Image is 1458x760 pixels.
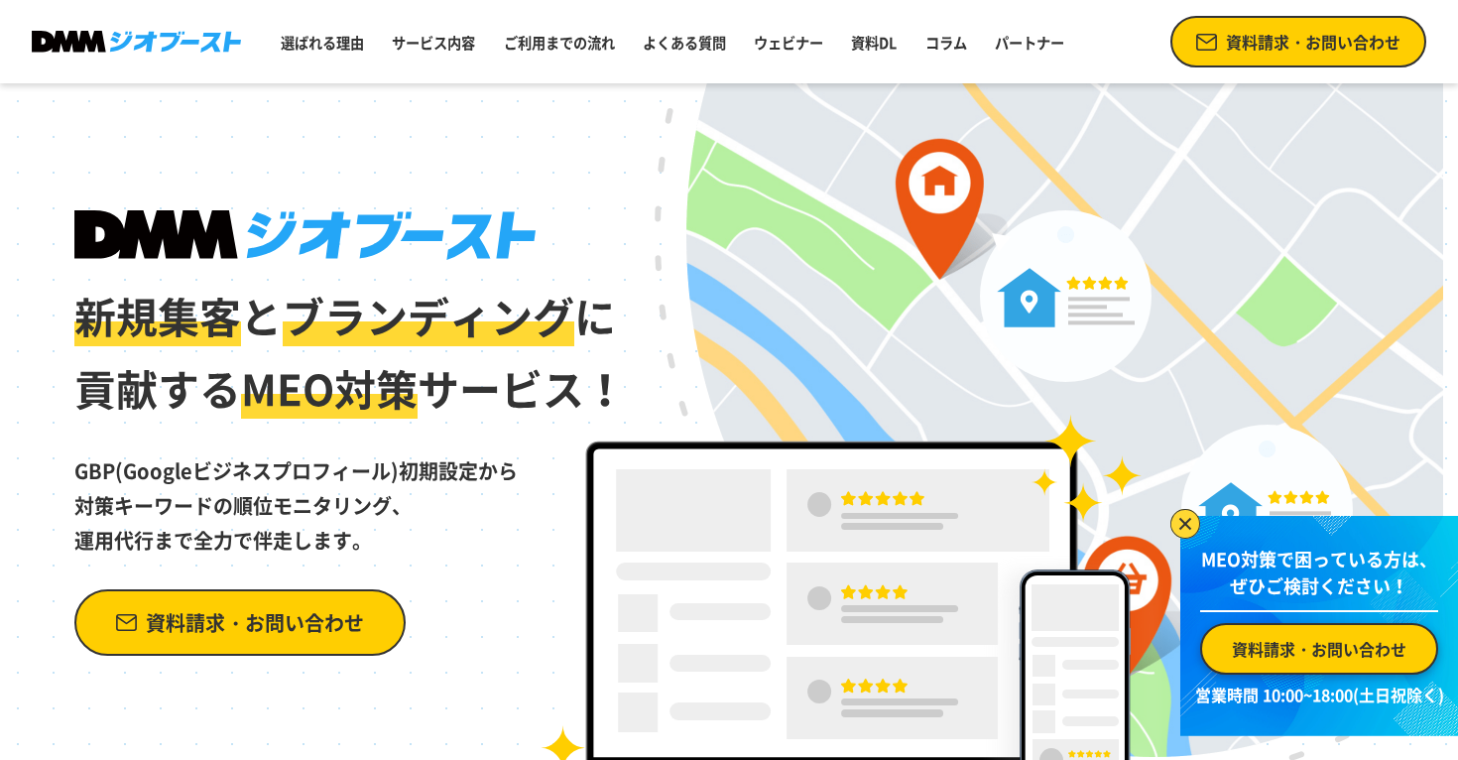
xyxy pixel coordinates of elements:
a: 選ばれる理由 [273,24,372,62]
img: DMMジオブースト [32,31,241,54]
span: 資料請求・お問い合わせ [1232,637,1406,661]
a: 資料請求・お問い合わせ [1200,623,1438,675]
span: 資料請求・お問い合わせ [146,605,364,640]
img: DMMジオブースト [74,210,536,260]
a: 資料請求・お問い合わせ [1170,16,1426,67]
img: バナーを閉じる [1170,509,1200,539]
a: パートナー [987,24,1072,62]
a: 資料請求・お問い合わせ [74,589,406,656]
a: ウェビナー [746,24,831,62]
span: 資料請求・お問い合わせ [1226,30,1400,54]
span: 新規集客 [74,285,241,346]
p: GBP(Googleビジネスプロフィール)初期設定から 対策キーワードの順位モニタリング、 運用代行まで全力で伴走します。 [74,426,628,558]
a: サービス内容 [384,24,483,62]
a: コラム [917,24,975,62]
a: 資料DL [843,24,905,62]
span: MEO対策 [241,357,418,419]
a: ご利用までの流れ [496,24,623,62]
a: よくある質問 [635,24,734,62]
p: MEO対策で困っている方は、 ぜひご検討ください！ [1200,546,1438,612]
p: 営業時間 10:00~18:00(土日祝除く) [1192,683,1446,706]
span: ブランディング [283,285,574,346]
h1: と に 貢献する サービス！ [74,210,628,426]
